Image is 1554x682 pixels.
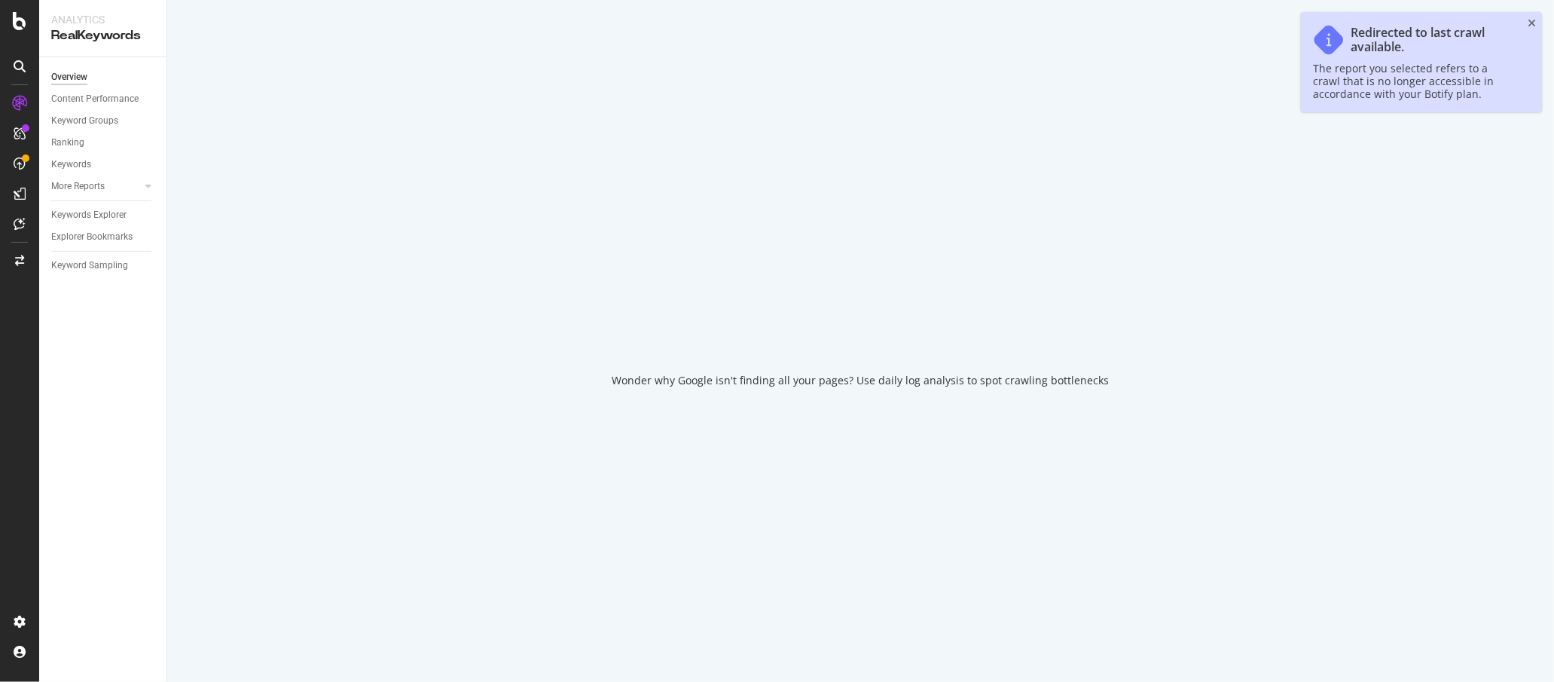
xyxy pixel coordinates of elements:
[807,295,915,349] div: animation
[1351,26,1515,54] div: Redirected to last crawl available.
[51,157,91,173] div: Keywords
[51,179,105,194] div: More Reports
[51,135,84,151] div: Ranking
[51,91,156,107] a: Content Performance
[51,69,87,85] div: Overview
[51,258,128,274] div: Keyword Sampling
[51,135,156,151] a: Ranking
[51,229,156,245] a: Explorer Bookmarks
[1528,18,1536,29] div: close toast
[51,113,156,129] a: Keyword Groups
[51,229,133,245] div: Explorer Bookmarks
[51,91,139,107] div: Content Performance
[51,69,156,85] a: Overview
[612,373,1110,388] div: Wonder why Google isn't finding all your pages? Use daily log analysis to spot crawling bottlenecks
[51,258,156,274] a: Keyword Sampling
[51,113,118,129] div: Keyword Groups
[51,157,156,173] a: Keywords
[1313,62,1515,100] div: The report you selected refers to a crawl that is no longer accessible in accordance with your Bo...
[51,179,141,194] a: More Reports
[51,207,156,223] a: Keywords Explorer
[51,12,154,27] div: Analytics
[51,207,127,223] div: Keywords Explorer
[51,27,154,44] div: RealKeywords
